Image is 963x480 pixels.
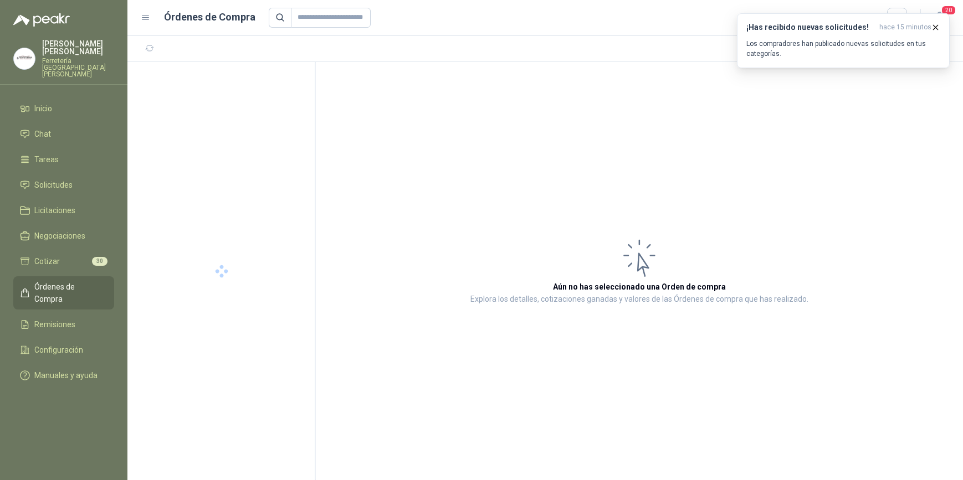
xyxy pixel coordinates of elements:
[14,48,35,69] img: Company Logo
[13,339,114,360] a: Configuración
[13,314,114,335] a: Remisiones
[553,281,726,293] h3: Aún no has seleccionado una Orden de compra
[13,13,70,27] img: Logo peakr
[13,365,114,386] a: Manuales y ayuda
[34,204,75,216] span: Licitaciones
[13,149,114,170] a: Tareas
[34,128,51,140] span: Chat
[13,200,114,221] a: Licitaciones
[164,9,255,25] h1: Órdenes de Compra
[34,230,85,242] span: Negociaciones
[92,257,107,266] span: 30
[42,40,114,55] p: [PERSON_NAME] [PERSON_NAME]
[13,98,114,119] a: Inicio
[13,276,114,309] a: Órdenes de Compra
[34,318,75,331] span: Remisiones
[13,251,114,272] a: Cotizar30
[34,369,98,381] span: Manuales y ayuda
[42,58,114,78] p: Ferretería [GEOGRAPHIC_DATA][PERSON_NAME]
[746,39,940,59] p: Los compradores han publicado nuevas solicitudes en tus categorías.
[746,23,875,32] h3: ¡Has recibido nuevas solicitudes!
[34,102,52,115] span: Inicio
[470,293,808,306] p: Explora los detalles, cotizaciones ganadas y valores de las Órdenes de compra que has realizado.
[930,8,950,28] button: 20
[34,344,83,356] span: Configuración
[34,255,60,267] span: Cotizar
[13,225,114,246] a: Negociaciones
[737,13,950,68] button: ¡Has recibido nuevas solicitudes!hace 15 minutos Los compradores han publicado nuevas solicitudes...
[941,5,956,16] span: 20
[34,179,73,191] span: Solicitudes
[879,23,931,32] span: hace 15 minutos
[13,123,114,144] a: Chat
[13,174,114,195] a: Solicitudes
[34,281,104,305] span: Órdenes de Compra
[34,153,59,166] span: Tareas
